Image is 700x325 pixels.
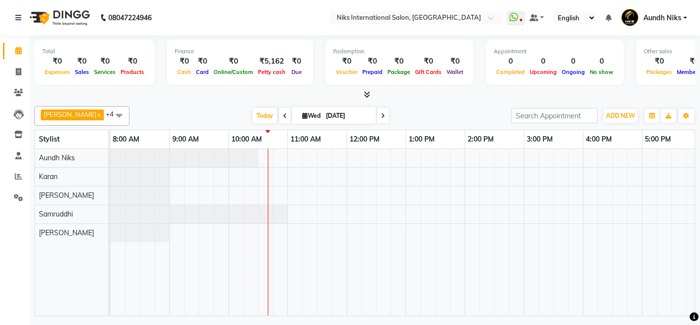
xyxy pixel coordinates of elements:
[110,132,142,146] a: 8:00 AM
[170,132,201,146] a: 9:00 AM
[39,135,60,144] span: Stylist
[255,69,288,75] span: Petty cash
[72,56,92,67] div: ₹0
[96,110,101,118] a: x
[211,56,255,67] div: ₹0
[587,56,616,67] div: 0
[527,69,559,75] span: Upcoming
[511,108,598,123] input: Search Appointment
[39,210,73,218] span: Samruddhi
[644,69,674,75] span: Packages
[289,69,304,75] span: Due
[106,110,121,118] span: +4
[494,69,527,75] span: Completed
[25,4,93,32] img: logo
[444,69,466,75] span: Wallet
[193,56,211,67] div: ₹0
[644,56,674,67] div: ₹0
[583,132,614,146] a: 4:00 PM
[385,69,413,75] span: Package
[323,108,372,123] input: 2025-09-03
[42,69,72,75] span: Expenses
[39,153,75,162] span: Aundh Niks
[587,69,616,75] span: No show
[333,47,466,56] div: Redemption
[333,69,360,75] span: Voucher
[300,112,323,119] span: Wed
[288,56,305,67] div: ₹0
[42,47,147,56] div: Total
[229,132,264,146] a: 10:00 AM
[559,56,587,67] div: 0
[642,132,673,146] a: 5:00 PM
[465,132,496,146] a: 2:00 PM
[606,112,635,119] span: ADD NEW
[347,132,382,146] a: 12:00 PM
[494,47,616,56] div: Appointment
[360,69,385,75] span: Prepaid
[413,69,444,75] span: Gift Cards
[494,56,527,67] div: 0
[92,56,118,67] div: ₹0
[413,56,444,67] div: ₹0
[118,56,147,67] div: ₹0
[643,13,681,23] span: Aundh Niks
[175,56,193,67] div: ₹0
[288,132,323,146] a: 11:00 AM
[360,56,385,67] div: ₹0
[175,47,305,56] div: Finance
[39,172,58,181] span: Karan
[604,109,637,123] button: ADD NEW
[39,228,94,237] span: [PERSON_NAME]
[253,108,277,123] span: Today
[42,56,72,67] div: ₹0
[406,132,437,146] a: 1:00 PM
[524,132,555,146] a: 3:00 PM
[255,56,288,67] div: ₹5,162
[211,69,255,75] span: Online/Custom
[92,69,118,75] span: Services
[118,69,147,75] span: Products
[559,69,587,75] span: Ongoing
[108,4,152,32] b: 08047224946
[385,56,413,67] div: ₹0
[39,191,94,200] span: [PERSON_NAME]
[621,9,638,26] img: Aundh Niks
[527,56,559,67] div: 0
[193,69,211,75] span: Card
[333,56,360,67] div: ₹0
[72,69,92,75] span: Sales
[444,56,466,67] div: ₹0
[44,110,96,118] span: [PERSON_NAME]
[175,69,193,75] span: Cash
